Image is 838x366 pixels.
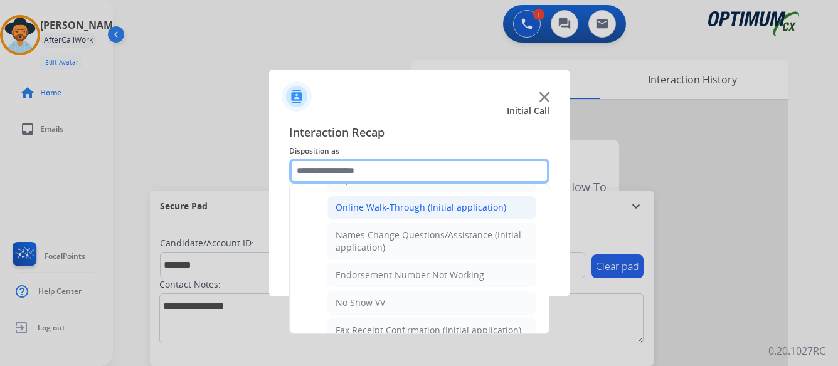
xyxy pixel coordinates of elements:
[336,269,484,281] div: Endorsement Number Not Working
[336,229,528,254] div: Names Change Questions/Assistance (Initial application)
[768,343,825,358] p: 0.20.1027RC
[336,296,385,309] div: No Show VV
[507,105,549,117] span: Initial Call
[289,144,549,159] span: Disposition as
[289,123,549,144] span: Interaction Recap
[336,201,506,214] div: Online Walk-Through (Initial application)
[282,81,312,112] img: contactIcon
[336,324,521,337] div: Fax Receipt Confirmation (Initial application)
